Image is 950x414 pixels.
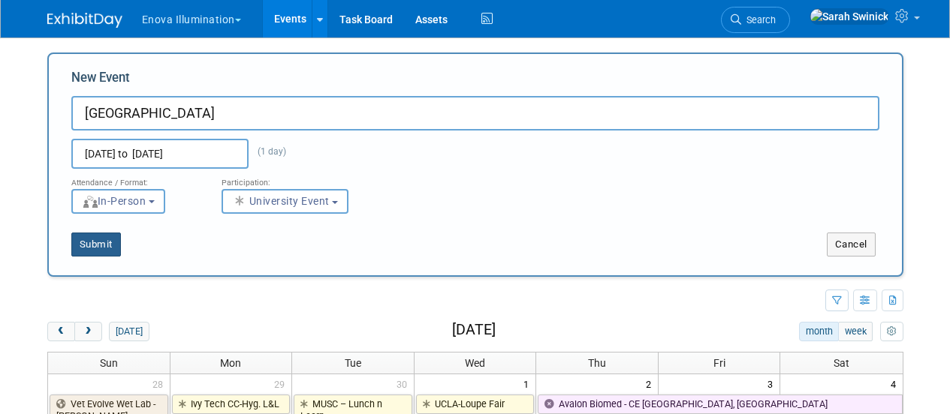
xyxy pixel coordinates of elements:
[799,322,839,341] button: month
[395,374,414,393] span: 30
[100,357,118,369] span: Sun
[151,374,170,393] span: 28
[249,146,286,157] span: (1 day)
[222,169,349,188] div: Participation:
[644,374,658,393] span: 2
[71,139,249,169] input: Start Date - End Date
[766,374,780,393] span: 3
[522,374,535,393] span: 1
[220,357,241,369] span: Mon
[880,322,903,341] button: myCustomButton
[71,189,165,214] button: In-Person
[273,374,291,393] span: 29
[827,232,876,256] button: Cancel
[82,195,146,207] span: In-Person
[834,357,849,369] span: Sat
[838,322,873,341] button: week
[172,394,291,414] a: Ivy Tech CC-Hyg. L&L
[889,374,903,393] span: 4
[47,322,75,341] button: prev
[232,195,330,207] span: University Event
[416,394,535,414] a: UCLA-Loupe Fair
[71,169,199,188] div: Attendance / Format:
[222,189,349,214] button: University Event
[345,357,361,369] span: Tue
[588,357,606,369] span: Thu
[887,327,897,337] i: Personalize Calendar
[465,357,485,369] span: Wed
[71,69,130,92] label: New Event
[74,322,102,341] button: next
[810,8,889,25] img: Sarah Swinick
[71,232,121,256] button: Submit
[109,322,149,341] button: [DATE]
[741,14,776,25] span: Search
[71,96,879,130] input: Name of Trade Show / Conference
[538,394,902,414] a: Avalon Biomed - CE [GEOGRAPHIC_DATA], [GEOGRAPHIC_DATA]
[452,322,496,338] h2: [DATE]
[713,357,725,369] span: Fri
[47,13,122,28] img: ExhibitDay
[721,7,790,33] a: Search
